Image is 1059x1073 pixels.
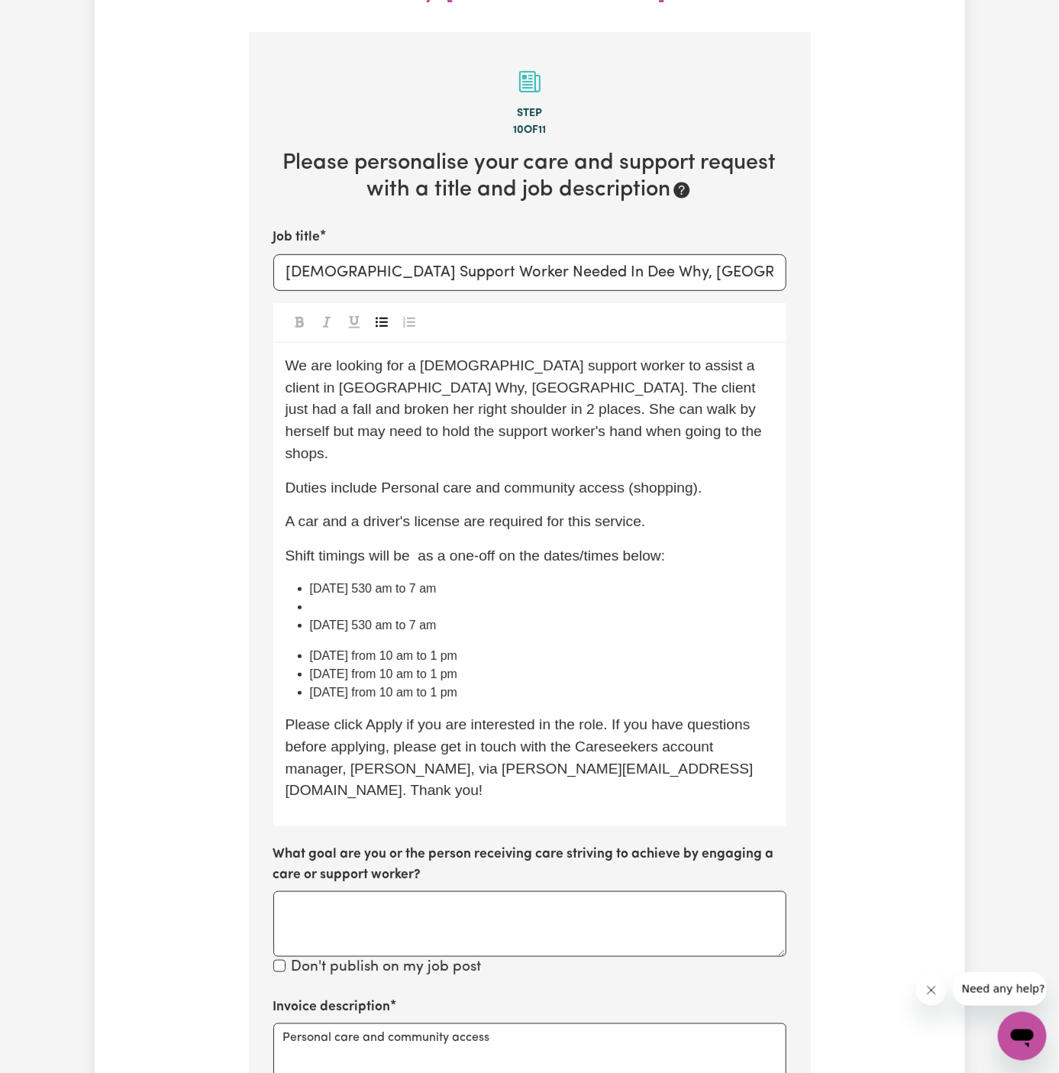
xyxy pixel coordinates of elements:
[310,619,437,632] span: [DATE] 530 am to 7 am
[310,667,458,680] span: [DATE] from 10 am to 1 pm
[916,975,947,1006] iframe: Close message
[316,312,337,332] button: Toggle undefined
[273,254,786,291] input: e.g. Care worker needed in North Sydney for aged care
[273,845,786,885] label: What goal are you or the person receiving care striving to achieve by engaging a care or support ...
[344,312,365,332] button: Toggle undefined
[273,228,321,247] label: Job title
[273,122,786,139] div: 10 of 11
[273,150,786,203] h2: Please personalise your care and support request with a title and job description
[371,312,392,332] button: Toggle undefined
[953,972,1047,1006] iframe: Message from company
[310,649,458,662] span: [DATE] from 10 am to 1 pm
[286,480,702,496] span: Duties include Personal care and community access (shopping).
[292,957,482,979] label: Don't publish on my job post
[998,1012,1047,1061] iframe: Button to launch messaging window
[273,105,786,122] div: Step
[273,997,391,1017] label: Invoice description
[286,513,646,529] span: A car and a driver's license are required for this service.
[399,312,420,332] button: Toggle undefined
[286,716,754,798] span: Please click Apply if you are interested in the role. If you have questions before applying, plea...
[286,548,666,564] span: Shift timings will be as a one-off on the dates/times below:
[289,312,310,332] button: Toggle undefined
[310,582,437,595] span: [DATE] 530 am to 7 am
[310,686,458,699] span: [DATE] from 10 am to 1 pm
[286,357,767,461] span: We are looking for a [DEMOGRAPHIC_DATA] support worker to assist a client in [GEOGRAPHIC_DATA] Wh...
